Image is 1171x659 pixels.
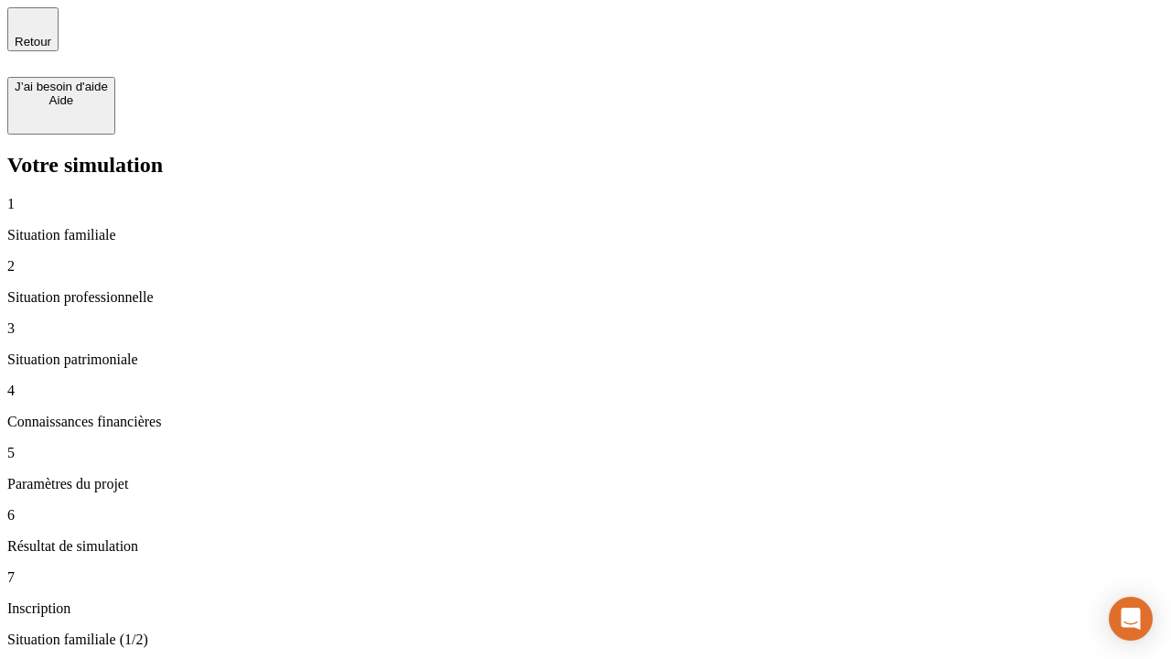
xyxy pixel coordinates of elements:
[7,196,1164,212] p: 1
[7,600,1164,617] p: Inscription
[7,383,1164,399] p: 4
[7,632,1164,648] p: Situation familiale (1/2)
[7,445,1164,461] p: 5
[15,35,51,49] span: Retour
[7,507,1164,524] p: 6
[7,414,1164,430] p: Connaissances financières
[7,77,115,135] button: J’ai besoin d'aideAide
[7,153,1164,178] h2: Votre simulation
[7,7,59,51] button: Retour
[7,258,1164,275] p: 2
[15,93,108,107] div: Aide
[1109,597,1153,641] div: Open Intercom Messenger
[7,351,1164,368] p: Situation patrimoniale
[7,476,1164,492] p: Paramètres du projet
[7,538,1164,555] p: Résultat de simulation
[7,289,1164,306] p: Situation professionnelle
[15,80,108,93] div: J’ai besoin d'aide
[7,320,1164,337] p: 3
[7,569,1164,586] p: 7
[7,227,1164,243] p: Situation familiale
